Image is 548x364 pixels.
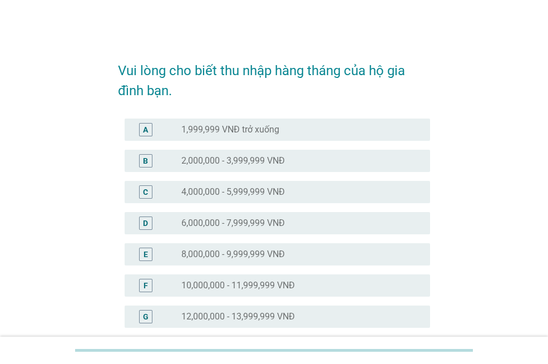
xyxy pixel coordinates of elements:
div: C [143,186,148,198]
label: 12,000,000 - 13,999,999 VNĐ [181,311,295,322]
label: 10,000,000 - 11,999,999 VNĐ [181,280,295,291]
div: F [144,279,148,291]
h2: Vui lòng cho biết thu nhập hàng tháng của hộ gia đình bạn. [118,50,430,101]
div: B [143,155,148,166]
label: 4,000,000 - 5,999,999 VNĐ [181,186,285,198]
label: 2,000,000 - 3,999,999 VNĐ [181,155,285,166]
div: G [143,311,149,322]
div: D [143,217,148,229]
label: 6,000,000 - 7,999,999 VNĐ [181,218,285,229]
label: 8,000,000 - 9,999,999 VNĐ [181,249,285,260]
label: 1,999,999 VNĐ trở xuống [181,124,279,135]
div: A [143,124,148,135]
div: E [144,248,148,260]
